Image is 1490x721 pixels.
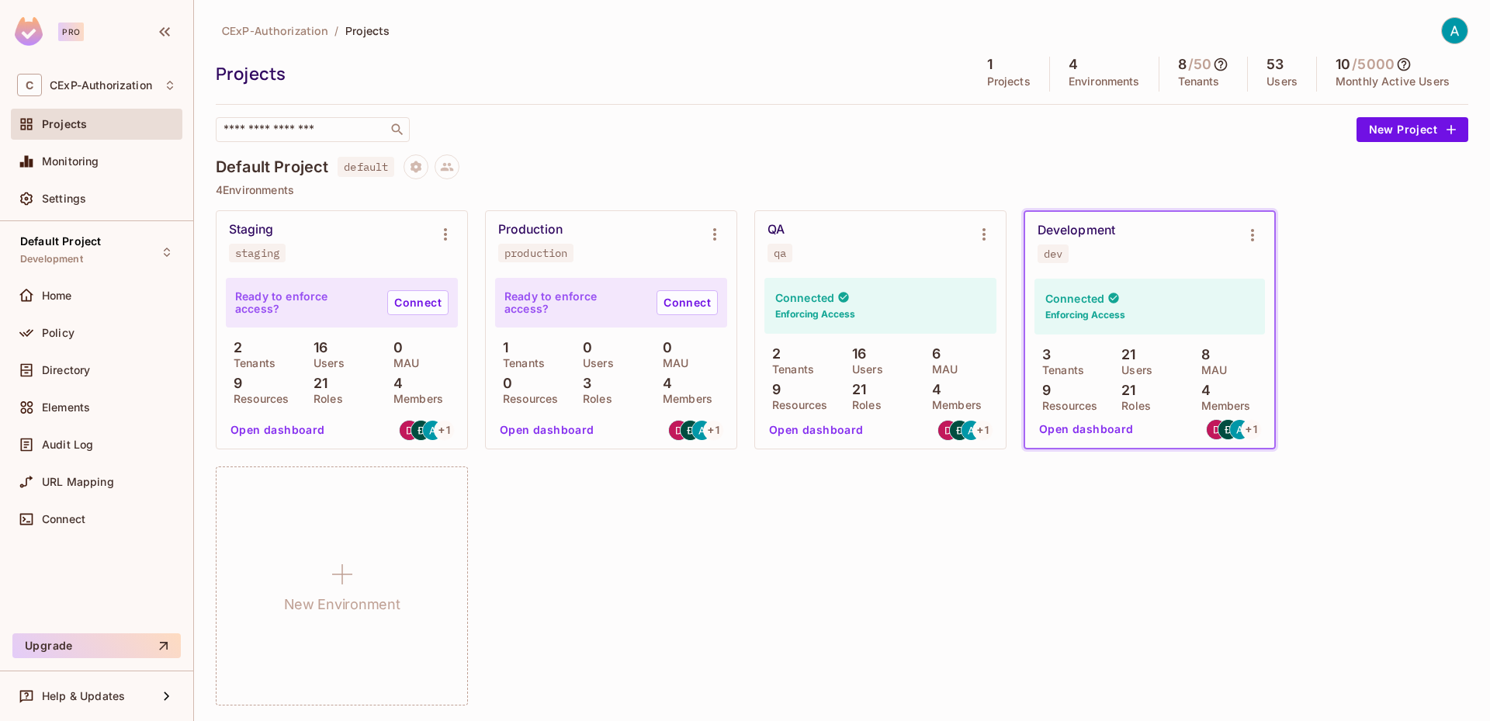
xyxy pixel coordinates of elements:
[655,393,712,405] p: Members
[504,247,567,259] div: production
[386,357,419,369] p: MAU
[284,593,400,616] h1: New Environment
[1357,117,1468,142] button: New Project
[50,79,152,92] span: Workspace: CExP-Authorization
[20,253,83,265] span: Development
[764,382,781,397] p: 9
[692,421,712,440] img: cexp.authorization@gmail.com
[17,74,42,96] span: C
[1178,57,1187,72] h5: 8
[224,418,331,442] button: Open dashboard
[306,340,327,355] p: 16
[386,340,403,355] p: 0
[1336,75,1450,88] p: Monthly Active Users
[844,399,882,411] p: Roles
[1045,291,1104,306] h4: Connected
[699,219,730,250] button: Environment settings
[657,290,718,315] a: Connect
[764,363,814,376] p: Tenants
[334,23,338,38] li: /
[495,376,512,391] p: 0
[504,290,644,315] p: Ready to enforce access?
[1218,420,1238,439] img: phund30.dev.fpt@gmail.com
[669,421,688,440] img: cdung.vo@gmail.com
[235,247,279,259] div: staging
[844,382,866,397] p: 21
[1194,364,1227,376] p: MAU
[655,340,672,355] p: 0
[1114,347,1135,362] p: 21
[386,376,403,391] p: 4
[42,289,72,302] span: Home
[386,393,443,405] p: Members
[1246,424,1258,435] span: + 1
[42,513,85,525] span: Connect
[42,327,74,339] span: Policy
[924,399,982,411] p: Members
[42,438,93,451] span: Audit Log
[775,290,834,305] h4: Connected
[575,340,592,355] p: 0
[58,23,84,41] div: Pro
[306,357,345,369] p: Users
[987,75,1031,88] p: Projects
[498,222,563,237] div: Production
[681,421,700,440] img: phund30.dev.fpt@gmail.com
[306,376,327,391] p: 21
[20,235,101,248] span: Default Project
[968,219,1000,250] button: Environment settings
[938,421,958,440] img: cdung.vo@gmail.com
[1114,364,1152,376] p: Users
[216,158,328,176] h4: Default Project
[1114,400,1151,412] p: Roles
[764,399,827,411] p: Resources
[655,376,672,391] p: 4
[42,476,114,488] span: URL Mapping
[1045,308,1125,322] h6: Enforcing Access
[1442,18,1467,43] img: Authorization CExP
[1038,223,1115,238] div: Development
[495,393,558,405] p: Resources
[438,425,451,435] span: + 1
[1069,75,1140,88] p: Environments
[338,157,394,177] span: default
[1034,364,1084,376] p: Tenants
[924,382,941,397] p: 4
[42,690,125,702] span: Help & Updates
[1194,347,1210,362] p: 8
[226,340,242,355] p: 2
[1034,400,1097,412] p: Resources
[977,425,989,435] span: + 1
[1178,75,1220,88] p: Tenants
[708,425,720,435] span: + 1
[764,346,781,362] p: 2
[575,357,614,369] p: Users
[216,62,961,85] div: Projects
[987,57,993,72] h5: 1
[1230,420,1249,439] img: cexp.authorization@gmail.com
[229,222,274,237] div: Staging
[575,376,591,391] p: 3
[768,222,785,237] div: QA
[1266,75,1298,88] p: Users
[42,401,90,414] span: Elements
[1352,57,1395,72] h5: / 5000
[1033,417,1140,442] button: Open dashboard
[216,184,1468,196] p: 4 Environments
[575,393,612,405] p: Roles
[1194,400,1251,412] p: Members
[1044,248,1062,260] div: dev
[844,363,883,376] p: Users
[763,418,870,442] button: Open dashboard
[345,23,390,38] span: Projects
[495,340,508,355] p: 1
[655,357,688,369] p: MAU
[42,155,99,168] span: Monitoring
[924,363,958,376] p: MAU
[226,393,289,405] p: Resources
[1207,420,1226,439] img: cdung.vo@gmail.com
[411,421,431,440] img: phund30.dev.fpt@gmail.com
[42,192,86,205] span: Settings
[235,290,375,315] p: Ready to enforce access?
[222,23,328,38] span: CExP-Authorization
